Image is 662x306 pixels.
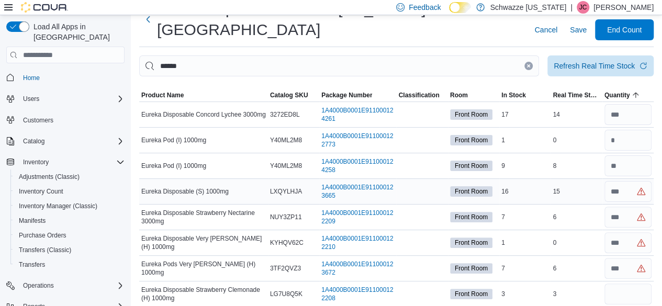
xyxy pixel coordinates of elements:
button: In Stock [499,89,551,101]
div: 14 [551,108,602,121]
div: 7 [499,262,551,275]
span: Purchase Orders [19,231,66,240]
p: | [570,1,573,14]
span: Quantity [604,91,630,99]
span: Eureka Pods Very [PERSON_NAME] (H) 1000mg [141,260,266,277]
span: Y40ML2M8 [270,162,302,170]
span: Front Room [455,161,488,171]
span: Adjustments (Classic) [19,173,80,181]
span: Transfers [15,258,125,271]
span: Front Room [450,135,492,145]
div: 7 [499,211,551,223]
span: Front Room [455,289,488,299]
a: Customers [19,114,58,127]
button: End Count [595,19,654,40]
span: Home [19,71,125,84]
button: Cancel [530,19,562,40]
span: Catalog [19,135,125,148]
div: 3 [499,288,551,300]
div: 0 [551,236,602,249]
span: End Count [607,25,642,35]
button: Inventory Count [10,184,129,199]
button: Catalog [19,135,49,148]
img: Cova [21,2,68,13]
span: Eureka Disposable Strawberry Nectarine 3000mg [141,209,266,225]
span: Home [23,74,40,82]
span: Real Time Stock [553,91,600,99]
button: Manifests [10,213,129,228]
button: Next [139,9,157,30]
a: Home [19,72,44,84]
a: 1A4000B0001E911000124258 [321,157,394,174]
button: Product Name [139,89,268,101]
button: Adjustments (Classic) [10,169,129,184]
span: KYHQV62C [270,239,304,247]
span: Eureka Disposable Concord Lychee 3000mg [141,110,266,119]
span: Inventory Count [15,185,125,198]
div: 9 [499,160,551,172]
span: Users [23,95,39,103]
button: Transfers [10,257,129,272]
span: Cancel [534,25,557,35]
span: Front Room [450,186,492,197]
div: 8 [551,160,602,172]
span: Y40ML2M8 [270,136,302,144]
span: LG7U8Q5K [270,290,302,298]
span: Catalog [23,137,44,145]
span: Manifests [15,214,125,227]
span: 3272ED8L [270,110,300,119]
span: Customers [23,116,53,124]
span: Catalog SKU [270,91,308,99]
span: Inventory Manager (Classic) [19,202,97,210]
span: Purchase Orders [15,229,125,242]
div: 3 [551,288,602,300]
div: 6 [551,211,602,223]
span: Operations [23,281,54,290]
a: Manifests [15,214,50,227]
button: Users [2,92,129,106]
a: 1A4000B0001E911000122773 [321,132,394,149]
span: Operations [19,279,125,292]
div: 15 [551,185,602,198]
span: Front Room [450,237,492,248]
div: 0 [551,134,602,146]
button: Catalog SKU [268,89,319,101]
button: Inventory [19,156,53,168]
a: Purchase Orders [15,229,71,242]
span: JC [579,1,587,14]
span: Eureka Disposable Very [PERSON_NAME] (H) 1000mg [141,234,266,251]
div: 6 [551,262,602,275]
span: Front Room [450,161,492,171]
div: 16 [499,185,551,198]
button: Home [2,70,129,85]
a: Inventory Manager (Classic) [15,200,102,212]
span: Front Room [455,238,488,247]
span: Inventory [19,156,125,168]
button: Refresh Real Time Stock [547,55,654,76]
span: Transfers (Classic) [15,244,125,256]
span: Front Room [455,212,488,222]
button: Inventory Manager (Classic) [10,199,129,213]
a: 1A4000B0001E911000122208 [321,286,394,302]
button: Catalog [2,134,129,149]
a: 1A4000B0001E911000122209 [321,209,394,225]
span: Front Room [450,289,492,299]
p: Schwazze [US_STATE] [490,1,566,14]
span: Feedback [409,2,441,13]
button: Classification [396,89,447,101]
span: LXQYLHJA [270,187,302,196]
span: Users [19,93,125,105]
span: 3TF2QVZ3 [270,264,301,273]
a: Transfers [15,258,49,271]
span: In Stock [501,91,526,99]
button: Transfers (Classic) [10,243,129,257]
span: Inventory [23,158,49,166]
div: Refresh Real Time Stock [554,61,635,71]
span: Transfers [19,260,45,269]
button: Customers [2,112,129,128]
a: 1A4000B0001E911000123672 [321,260,394,277]
div: 1 [499,134,551,146]
button: Clear input [524,62,533,70]
span: Front Room [450,263,492,274]
button: Operations [19,279,58,292]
